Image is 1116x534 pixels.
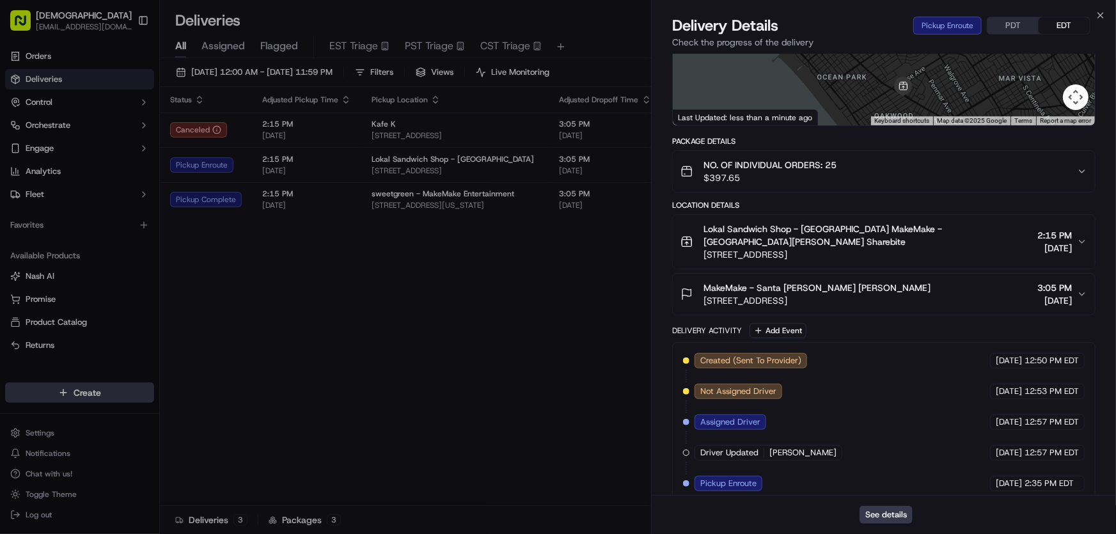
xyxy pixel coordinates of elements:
div: Start new chat [43,122,210,135]
span: [PERSON_NAME] [769,447,837,459]
span: [DATE] [996,355,1022,366]
div: Last Updated: less than a minute ago [673,109,818,125]
span: Knowledge Base [26,185,98,198]
span: 12:53 PM EDT [1025,386,1079,397]
a: 💻API Documentation [103,180,210,203]
a: Powered byPylon [90,216,155,226]
button: Start new chat [217,126,233,141]
span: $397.65 [703,171,837,184]
a: 📗Knowledge Base [8,180,103,203]
div: Delivery Activity [672,326,742,336]
span: [STREET_ADDRESS] [703,294,931,307]
a: Terms (opens in new tab) [1014,117,1032,124]
input: Got a question? Start typing here... [33,82,230,96]
span: [DATE] [996,478,1022,489]
span: 3:05 PM [1037,281,1072,294]
button: PDT [987,17,1039,34]
button: EDT [1039,17,1090,34]
span: Created (Sent To Provider) [700,355,801,366]
img: Google [676,109,718,125]
span: Delivery Details [672,15,778,36]
span: 12:57 PM EDT [1025,447,1079,459]
button: Lokal Sandwich Shop - [GEOGRAPHIC_DATA] MakeMake - [GEOGRAPHIC_DATA][PERSON_NAME] Sharebite[STREE... [673,215,1095,269]
span: [DATE] [996,386,1022,397]
div: Location Details [672,200,1096,210]
span: 12:57 PM EDT [1025,416,1079,428]
span: 2:15 PM [1037,229,1072,242]
div: We're available if you need us! [43,135,162,145]
span: [DATE] [996,416,1022,428]
button: Add Event [750,323,806,338]
img: 1736555255976-a54dd68f-1ca7-489b-9aae-adbdc363a1c4 [13,122,36,145]
a: Report a map error [1040,117,1091,124]
span: Driver Updated [700,447,758,459]
span: Pickup Enroute [700,478,757,489]
span: Pylon [127,217,155,226]
button: Keyboard shortcuts [874,116,929,125]
div: 📗 [13,187,23,197]
span: [DATE] [1037,294,1072,307]
span: [DATE] [996,447,1022,459]
span: MakeMake - Santa [PERSON_NAME] [PERSON_NAME] [703,281,931,294]
a: Open this area in Google Maps (opens a new window) [676,109,718,125]
span: Not Assigned Driver [700,386,776,397]
img: Nash [13,13,38,38]
button: See details [860,506,913,524]
span: Map data ©2025 Google [937,117,1007,124]
p: Welcome 👋 [13,51,233,72]
span: API Documentation [121,185,205,198]
button: Map camera controls [1063,84,1088,110]
span: Lokal Sandwich Shop - [GEOGRAPHIC_DATA] MakeMake - [GEOGRAPHIC_DATA][PERSON_NAME] Sharebite [703,223,1032,248]
button: NO. OF INDIVIDUAL ORDERS: 25$397.65 [673,151,1095,192]
span: [DATE] [1037,242,1072,255]
div: Package Details [672,136,1096,146]
button: MakeMake - Santa [PERSON_NAME] [PERSON_NAME][STREET_ADDRESS]3:05 PM[DATE] [673,274,1095,315]
span: [STREET_ADDRESS] [703,248,1032,261]
span: 2:35 PM EDT [1025,478,1074,489]
span: Assigned Driver [700,416,760,428]
div: 💻 [108,187,118,197]
span: 12:50 PM EDT [1025,355,1079,366]
span: NO. OF INDIVIDUAL ORDERS: 25 [703,159,837,171]
p: Check the progress of the delivery [672,36,1096,49]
